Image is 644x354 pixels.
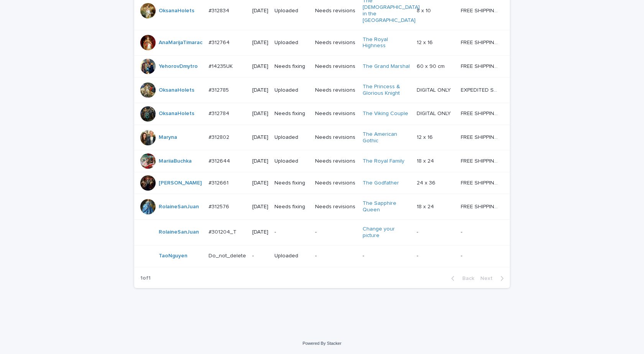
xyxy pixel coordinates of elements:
a: TaoNguyen [159,253,187,259]
tr: YehorovDmytro #14235UK#14235UK [DATE]Needs fixingNeeds revisionsThe Grand Marshal 60 x 90 cm60 x ... [134,56,510,77]
p: FREE SHIPPING - preview in 1-2 business days, after your approval delivery will take 5-10 b.d. [461,202,499,210]
a: [PERSON_NAME] [159,180,202,186]
p: Needs revisions [315,180,356,186]
p: FREE SHIPPING - preview in 1-2 business days, after your approval delivery will take 5-10 b.d. [461,6,499,14]
p: [DATE] [252,87,268,94]
p: Needs revisions [315,87,356,94]
a: MariiaBuchka [159,158,192,165]
p: - [461,251,464,259]
p: Needs fixing [274,63,309,70]
p: - [315,253,356,259]
p: - [363,253,411,259]
a: OksanaHolets [159,110,194,117]
a: The Royal Family [363,158,404,165]
p: [DATE] [252,180,268,186]
a: Change your picture [363,226,411,239]
a: The American Gothic [363,131,411,144]
p: FREE SHIPPING - preview in 1-2 business days, after your approval delivery will take 5-10 b.d. [461,156,499,165]
a: OksanaHolets [159,87,194,94]
p: [DATE] [252,63,268,70]
p: Uploaded [274,134,309,141]
a: RolaineSanJuan [159,204,199,210]
a: The Grand Marshal [363,63,410,70]
p: [DATE] [252,110,268,117]
p: #301204_T [209,227,238,235]
p: [DATE] [252,134,268,141]
p: 24 x 36 [417,178,437,186]
p: FREE SHIPPING - preview in 1-2 business days, after your approval delivery will take 5-10 b.d. [461,38,499,46]
tr: [PERSON_NAME] #312661#312661 [DATE]Needs fixingNeeds revisionsThe Godfather 24 x 3624 x 36 FREE S... [134,172,510,194]
tr: RolaineSanJuan #301204_T#301204_T [DATE]--Change your picture -- -- [134,219,510,245]
a: The Sapphire Queen [363,200,411,213]
tr: TaoNguyen Do_not_deleteDo_not_delete -Uploaded---- -- [134,245,510,267]
a: Maryna [159,134,177,141]
p: FREE SHIPPING - preview in 1-2 business days, after your approval delivery will take 5-10 b.d. [461,133,499,141]
p: 1 of 1 [134,269,157,288]
a: Powered By Stacker [302,341,341,346]
p: 18 x 24 [417,202,435,210]
p: EXPEDITED SHIPPING - preview in 1 business day; delivery up to 5 business days after your approval. [461,86,499,94]
p: [DATE] [252,40,268,46]
p: Needs fixing [274,204,309,210]
p: DIGITAL ONLY [417,109,452,117]
p: Uploaded [274,253,309,259]
p: Needs fixing [274,110,309,117]
p: - [417,227,420,235]
tr: AnaMarijaTimarac #312764#312764 [DATE]UploadedNeeds revisionsThe Royal Highness 12 x 1612 x 16 FR... [134,30,510,56]
p: #312834 [209,6,231,14]
p: - [315,229,356,235]
p: FREE SHIPPING - preview in 1-2 business days, after your approval delivery will take 5-10 b.d. [461,178,499,186]
p: #312784 [209,109,231,117]
a: The Royal Highness [363,36,411,49]
p: Do_not_delete [209,251,248,259]
p: Needs revisions [315,134,356,141]
button: Back [445,275,477,282]
p: [DATE] [252,8,268,14]
tr: RolaineSanJuan #312576#312576 [DATE]Needs fixingNeeds revisionsThe Sapphire Queen 18 x 2418 x 24 ... [134,194,510,220]
p: [DATE] [252,204,268,210]
p: Needs fixing [274,180,309,186]
p: Needs revisions [315,204,356,210]
p: - [461,227,464,235]
span: Back [458,276,474,281]
p: DIGITAL ONLY [417,86,452,94]
a: YehorovDmytro [159,63,198,70]
a: OksanaHolets [159,8,194,14]
a: AnaMarijaTimarac [159,40,202,46]
p: Uploaded [274,8,309,14]
a: The Viking Couple [363,110,408,117]
p: Needs revisions [315,40,356,46]
p: #312644 [209,156,232,165]
tr: MariiaBuchka #312644#312644 [DATE]UploadedNeeds revisionsThe Royal Family 18 x 2418 x 24 FREE SHI... [134,150,510,172]
p: Needs revisions [315,63,356,70]
p: #14235UK [209,62,234,70]
p: - [252,253,268,259]
tr: Maryna #312802#312802 [DATE]UploadedNeeds revisionsThe American Gothic 12 x 1612 x 16 FREE SHIPPI... [134,125,510,150]
p: 8 x 10 [417,6,432,14]
p: 18 x 24 [417,156,435,165]
p: FREE SHIPPING - preview in 1-2 business days, after your approval delivery will take 5-10 b.d. [461,109,499,117]
p: Needs revisions [315,158,356,165]
tr: OksanaHolets #312784#312784 [DATE]Needs fixingNeeds revisionsThe Viking Couple DIGITAL ONLYDIGITA... [134,103,510,125]
p: [DATE] [252,158,268,165]
p: #312764 [209,38,231,46]
p: Uploaded [274,158,309,165]
p: - [417,251,420,259]
p: #312785 [209,86,230,94]
p: Uploaded [274,87,309,94]
p: Needs revisions [315,110,356,117]
a: RolaineSanJuan [159,229,199,235]
p: Uploaded [274,40,309,46]
a: The Godfather [363,180,399,186]
p: - [274,229,309,235]
p: [DATE] [252,229,268,235]
button: Next [477,275,510,282]
p: 60 x 90 cm [417,62,446,70]
p: 12 x 16 [417,38,434,46]
p: #312802 [209,133,231,141]
a: The Princess & Glorious Knight [363,84,411,97]
p: Needs revisions [315,8,356,14]
p: 12 x 16 [417,133,434,141]
p: FREE SHIPPING - preview in 1-2 business days, after your approval delivery will take 10-12 busine... [461,62,499,70]
p: #312661 [209,178,230,186]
